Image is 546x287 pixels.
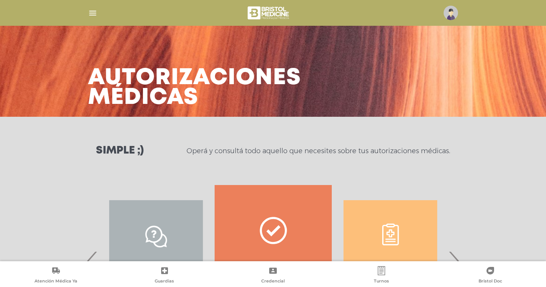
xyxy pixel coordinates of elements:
a: Credencial [219,266,327,285]
span: Previous [85,240,100,281]
span: Next [446,240,461,281]
span: Bristol Doc [479,278,502,285]
h3: Autorizaciones médicas [88,68,301,108]
img: bristol-medicine-blanco.png [246,4,292,22]
a: Guardias [110,266,218,285]
h3: Simple ;) [96,146,144,156]
a: Atención Médica Ya [2,266,110,285]
span: Guardias [155,278,174,285]
a: Bristol Doc [436,266,544,285]
img: Cober_menu-lines-white.svg [88,8,97,18]
span: Credencial [261,278,285,285]
img: profile-placeholder.svg [444,6,458,20]
span: Atención Médica Ya [35,278,77,285]
a: Turnos [327,266,436,285]
p: Operá y consultá todo aquello que necesites sobre tus autorizaciones médicas. [187,146,450,155]
span: Turnos [374,278,389,285]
